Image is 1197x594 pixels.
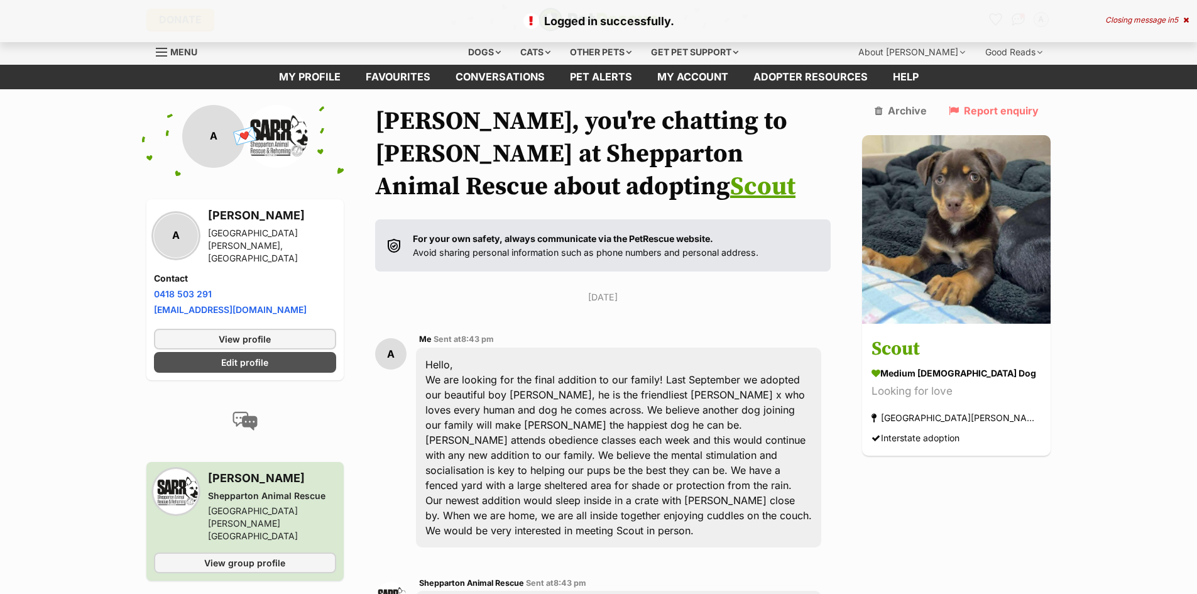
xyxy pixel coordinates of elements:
[154,289,212,299] a: 0418 503 291
[872,429,959,446] div: Interstate adoption
[221,356,268,369] span: Edit profile
[208,505,336,542] div: [GEOGRAPHIC_DATA][PERSON_NAME][GEOGRAPHIC_DATA]
[231,123,259,150] span: 💌
[154,329,336,349] a: View profile
[154,470,198,514] img: Shepparton Animal Rescue profile pic
[375,290,831,304] p: [DATE]
[642,40,747,65] div: Get pet support
[645,65,741,89] a: My account
[413,232,758,259] p: Avoid sharing personal information such as phone numbers and personal address.
[872,335,1041,363] h3: Scout
[872,383,1041,400] div: Looking for love
[154,214,198,258] div: A
[154,272,336,285] h4: Contact
[204,556,285,569] span: View group profile
[182,105,245,168] div: A
[419,578,524,588] span: Shepparton Animal Rescue
[416,348,822,547] div: Hello, We are looking for the final addition to our family! Last September we adopted our beautif...
[741,65,880,89] a: Adopter resources
[949,105,1039,116] a: Report enquiry
[266,65,353,89] a: My profile
[459,40,510,65] div: Dogs
[208,207,336,224] h3: [PERSON_NAME]
[872,366,1041,380] div: medium [DEMOGRAPHIC_DATA] Dog
[353,65,443,89] a: Favourites
[443,65,557,89] a: conversations
[730,171,795,202] a: Scout
[554,578,586,588] span: 8:43 pm
[875,105,927,116] a: Archive
[375,338,407,370] div: A
[511,40,559,65] div: Cats
[208,490,336,502] div: Shepparton Animal Rescue
[561,40,640,65] div: Other pets
[13,13,1184,30] p: Logged in successfully.
[154,553,336,573] a: View group profile
[976,40,1051,65] div: Good Reads
[232,412,258,431] img: conversation-icon-4a6f8262b818ee0b60e3300018af0b2d0b884aa5de6e9bcb8d3d4eeb1a70a7c4.svg
[208,227,336,265] div: [GEOGRAPHIC_DATA][PERSON_NAME], [GEOGRAPHIC_DATA]
[1105,16,1189,25] div: Closing message in
[170,47,197,57] span: Menu
[156,40,206,62] a: Menu
[557,65,645,89] a: Pet alerts
[1174,15,1178,25] span: 5
[419,334,432,344] span: Me
[526,578,586,588] span: Sent at
[872,409,1041,426] div: [GEOGRAPHIC_DATA][PERSON_NAME][GEOGRAPHIC_DATA]
[154,304,307,315] a: [EMAIL_ADDRESS][DOMAIN_NAME]
[154,352,336,373] a: Edit profile
[208,470,336,487] h3: [PERSON_NAME]
[461,334,494,344] span: 8:43 pm
[413,233,713,244] strong: For your own safety, always communicate via the PetRescue website.
[219,333,271,346] span: View profile
[245,105,308,168] img: Shepparton Animal Rescue profile pic
[434,334,494,344] span: Sent at
[850,40,974,65] div: About [PERSON_NAME]
[880,65,931,89] a: Help
[862,326,1051,456] a: Scout medium [DEMOGRAPHIC_DATA] Dog Looking for love [GEOGRAPHIC_DATA][PERSON_NAME][GEOGRAPHIC_DA...
[862,135,1051,324] img: Scout
[375,105,831,203] h1: [PERSON_NAME], you're chatting to [PERSON_NAME] at Shepparton Animal Rescue about adopting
